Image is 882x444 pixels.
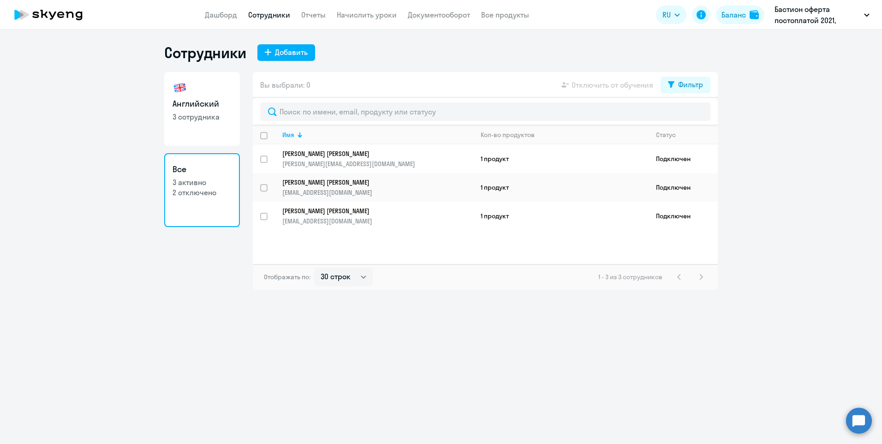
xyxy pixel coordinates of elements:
[164,43,246,62] h1: Сотрудники
[173,187,232,198] p: 2 отключено
[721,9,746,20] div: Баланс
[173,112,232,122] p: 3 сотрудника
[598,273,662,281] span: 1 - 3 из 3 сотрудников
[173,98,232,110] h3: Английский
[661,77,710,93] button: Фильтр
[282,160,473,168] p: [PERSON_NAME][EMAIL_ADDRESS][DOMAIN_NAME]
[282,150,473,168] a: [PERSON_NAME] [PERSON_NAME][PERSON_NAME][EMAIL_ADDRESS][DOMAIN_NAME]
[481,131,648,139] div: Кол-во продуктов
[337,10,397,19] a: Начислить уроки
[473,144,649,173] td: 1 продукт
[301,10,326,19] a: Отчеты
[750,10,759,19] img: balance
[716,6,764,24] button: Балансbalance
[173,163,232,175] h3: Все
[282,178,473,197] a: [PERSON_NAME] [PERSON_NAME][EMAIL_ADDRESS][DOMAIN_NAME]
[282,217,473,225] p: [EMAIL_ADDRESS][DOMAIN_NAME]
[282,131,294,139] div: Имя
[282,131,473,139] div: Имя
[164,153,240,227] a: Все3 активно2 отключено
[282,178,460,186] p: [PERSON_NAME] [PERSON_NAME]
[649,144,718,173] td: Подключен
[205,10,237,19] a: Дашборд
[282,207,460,215] p: [PERSON_NAME] [PERSON_NAME]
[257,44,315,61] button: Добавить
[264,273,310,281] span: Отображать по:
[656,131,676,139] div: Статус
[282,150,460,158] p: [PERSON_NAME] [PERSON_NAME]
[775,4,860,26] p: Бастион оферта постоплатой 2021, БАСТИОН, АО
[248,10,290,19] a: Сотрудники
[260,102,710,121] input: Поиск по имени, email, продукту или статусу
[678,79,703,90] div: Фильтр
[282,188,473,197] p: [EMAIL_ADDRESS][DOMAIN_NAME]
[770,4,874,26] button: Бастион оферта постоплатой 2021, БАСТИОН, АО
[481,131,535,139] div: Кол-во продуктов
[473,202,649,230] td: 1 продукт
[649,173,718,202] td: Подключен
[164,72,240,146] a: Английский3 сотрудника
[173,177,232,187] p: 3 активно
[656,131,717,139] div: Статус
[260,79,310,90] span: Вы выбрали: 0
[282,207,473,225] a: [PERSON_NAME] [PERSON_NAME][EMAIL_ADDRESS][DOMAIN_NAME]
[662,9,671,20] span: RU
[481,10,529,19] a: Все продукты
[473,173,649,202] td: 1 продукт
[173,80,187,95] img: english
[275,47,308,58] div: Добавить
[649,202,718,230] td: Подключен
[656,6,686,24] button: RU
[408,10,470,19] a: Документооборот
